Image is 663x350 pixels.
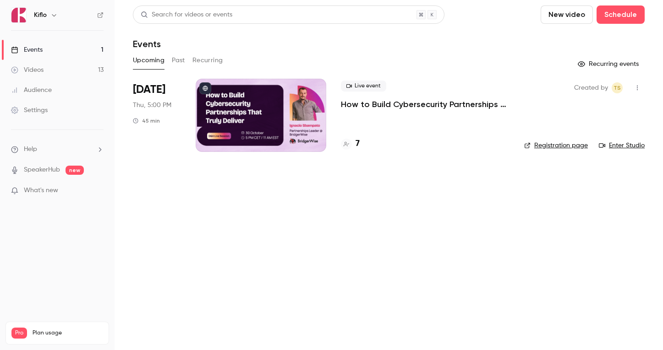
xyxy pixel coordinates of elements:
span: [DATE] [133,82,165,97]
span: TS [614,82,621,93]
a: How to Build Cybersecurity Partnerships That Truly Deliver [341,99,510,110]
span: Thu, 5:00 PM [133,101,171,110]
span: Pro [11,328,27,339]
button: Schedule [597,5,645,24]
button: Recurring [192,53,223,68]
div: Oct 30 Thu, 5:00 PM (Europe/Rome) [133,79,181,152]
span: Plan usage [33,329,103,337]
iframe: Noticeable Trigger [93,187,104,195]
button: Recurring events [574,57,645,71]
button: Past [172,53,185,68]
button: Upcoming [133,53,164,68]
h1: Events [133,38,161,49]
span: new [66,166,84,175]
div: Settings [11,106,48,115]
span: Tomica Stojanovikj [612,82,623,93]
a: Registration page [524,141,588,150]
a: Enter Studio [599,141,645,150]
a: 7 [341,138,360,150]
span: Live event [341,81,386,92]
button: New video [541,5,593,24]
div: Events [11,45,43,54]
h6: Kiflo [34,11,47,20]
span: Created by [574,82,608,93]
img: Kiflo [11,8,26,22]
div: 45 min [133,117,160,124]
a: SpeakerHub [24,165,60,175]
span: Help [24,145,37,154]
div: Audience [11,86,52,95]
span: What's new [24,186,58,195]
h4: 7 [356,138,360,150]
div: Search for videos or events [141,10,232,20]
li: help-dropdown-opener [11,145,104,154]
div: Videos [11,65,44,75]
